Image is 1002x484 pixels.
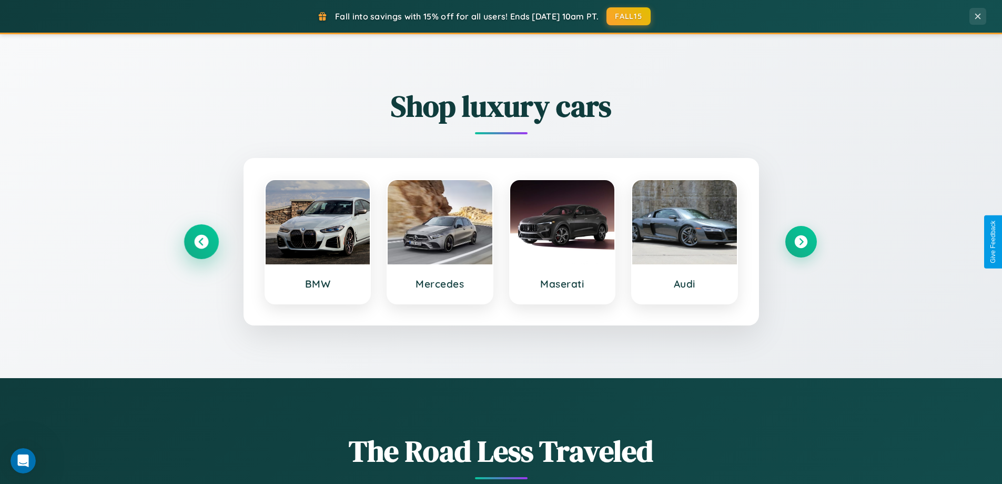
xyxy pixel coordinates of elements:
[186,86,817,126] h2: Shop luxury cars
[186,431,817,471] h1: The Road Less Traveled
[11,448,36,473] iframe: Intercom live chat
[398,278,482,290] h3: Mercedes
[643,278,726,290] h3: Audi
[276,278,360,290] h3: BMW
[521,278,604,290] h3: Maserati
[989,221,997,263] div: Give Feedback
[335,11,599,22] span: Fall into savings with 15% off for all users! Ends [DATE] 10am PT.
[606,7,651,25] button: FALL15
